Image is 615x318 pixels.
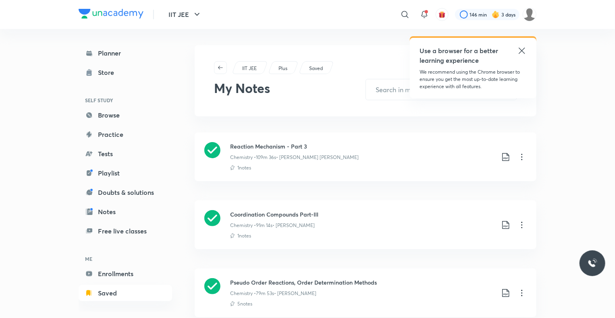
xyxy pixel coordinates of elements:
[79,9,143,21] a: Company Logo
[79,45,172,61] a: Planner
[79,165,172,181] a: Playlist
[492,10,500,19] img: streak
[242,65,257,72] p: IIT JEE
[79,223,172,239] a: Free live classes
[79,204,172,220] a: Notes
[79,184,172,200] a: Doubts & solutions
[79,266,172,282] a: Enrollments
[278,65,287,72] p: Plus
[98,68,119,77] div: Store
[436,8,449,21] button: avatar
[420,68,527,90] p: We recommend using the Chrome browser to ensure you get the most up-to-date learning experience w...
[164,6,207,23] button: IIT JEE
[79,107,172,123] a: Browse
[523,8,536,21] img: SANJU TALUKDAR
[214,81,366,100] h2: My Notes
[230,154,359,161] p: Chemistry • 109m 36s • [PERSON_NAME] [PERSON_NAME]
[79,9,143,19] img: Company Logo
[420,46,500,65] h5: Use a browser for a better learning experience
[308,65,324,72] a: Saved
[588,258,597,268] img: ttu
[79,64,172,81] a: Store
[79,252,172,266] h6: ME
[230,290,316,297] p: Chemistry • 79m 53s • [PERSON_NAME]
[79,93,172,107] h6: SELF STUDY
[79,146,172,162] a: Tests
[230,222,315,229] p: Chemistry • 91m 14s • [PERSON_NAME]
[309,65,323,72] p: Saved
[230,300,494,308] p: 5 notes
[230,164,494,171] p: 1 notes
[438,11,446,18] img: avatar
[277,65,289,72] a: Plus
[79,285,172,301] a: Saved
[195,200,536,259] a: Coordination Compounds Part-IIIChemistry •91m 14s• [PERSON_NAME]1notes
[241,65,258,72] a: IIT JEE
[230,142,494,151] h3: Reaction Mechanism - Part 3
[230,278,494,287] h3: Pseudo Order Reactions, Order Determination Methods
[195,132,536,191] a: Reaction Mechanism - Part 3Chemistry •109m 36s• [PERSON_NAME] [PERSON_NAME]1notes
[79,126,172,142] a: Practice
[230,210,494,219] h3: Coordination Compounds Part-III
[230,232,494,240] p: 1 notes
[366,79,493,100] input: Search in my notes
